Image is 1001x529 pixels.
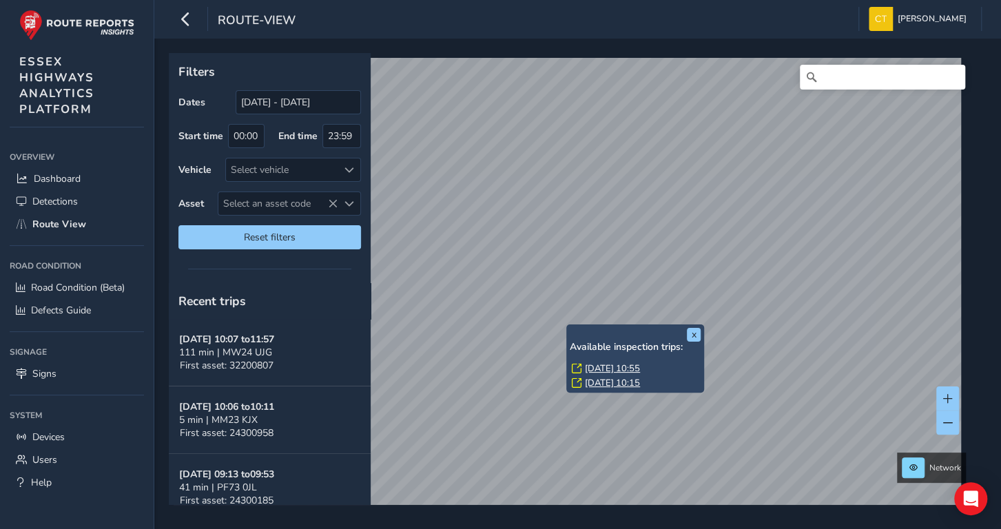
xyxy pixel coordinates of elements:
[178,163,211,176] label: Vehicle
[278,129,318,143] label: End time
[179,346,272,359] span: 111 min | MW24 UJG
[169,319,371,386] button: [DATE] 10:07 to11:57111 min | MW24 UJGFirst asset: 32200807
[10,362,144,385] a: Signs
[180,359,274,372] span: First asset: 32200807
[19,10,134,41] img: rr logo
[10,256,144,276] div: Road Condition
[585,362,640,375] a: [DATE] 10:55
[869,7,971,31] button: [PERSON_NAME]
[178,129,223,143] label: Start time
[169,454,371,521] button: [DATE] 09:13 to09:5341 min | PF73 0JLFirst asset: 24300185
[179,413,258,426] span: 5 min | MM23 KJX
[10,299,144,322] a: Defects Guide
[178,225,361,249] button: Reset filters
[218,12,296,31] span: route-view
[179,400,274,413] strong: [DATE] 10:06 to 10:11
[226,158,338,181] div: Select vehicle
[32,195,78,208] span: Detections
[585,377,640,389] a: [DATE] 10:15
[10,448,144,471] a: Users
[180,494,274,507] span: First asset: 24300185
[954,482,987,515] div: Open Intercom Messenger
[32,431,65,444] span: Devices
[898,7,967,31] span: [PERSON_NAME]
[179,333,274,346] strong: [DATE] 10:07 to 11:57
[32,453,57,466] span: Users
[10,405,144,426] div: System
[10,342,144,362] div: Signage
[178,63,361,81] p: Filters
[10,147,144,167] div: Overview
[10,276,144,299] a: Road Condition (Beta)
[10,167,144,190] a: Dashboard
[189,231,351,244] span: Reset filters
[169,386,371,454] button: [DATE] 10:06 to10:115 min | MM23 KJXFirst asset: 24300958
[178,293,246,309] span: Recent trips
[179,468,274,481] strong: [DATE] 09:13 to 09:53
[178,197,204,210] label: Asset
[929,462,961,473] span: Network
[10,190,144,213] a: Detections
[218,192,338,215] span: Select an asset code
[179,481,257,494] span: 41 min | PF73 0JL
[687,328,701,342] button: x
[180,426,274,439] span: First asset: 24300958
[10,426,144,448] a: Devices
[10,213,144,236] a: Route View
[174,58,961,521] canvas: Map
[338,192,360,215] div: Select an asset code
[31,304,91,317] span: Defects Guide
[800,65,965,90] input: Search
[32,218,86,231] span: Route View
[10,471,144,494] a: Help
[31,281,125,294] span: Road Condition (Beta)
[178,96,205,109] label: Dates
[19,54,94,117] span: ESSEX HIGHWAYS ANALYTICS PLATFORM
[34,172,81,185] span: Dashboard
[869,7,893,31] img: diamond-layout
[31,476,52,489] span: Help
[570,342,701,353] h6: Available inspection trips:
[32,367,56,380] span: Signs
